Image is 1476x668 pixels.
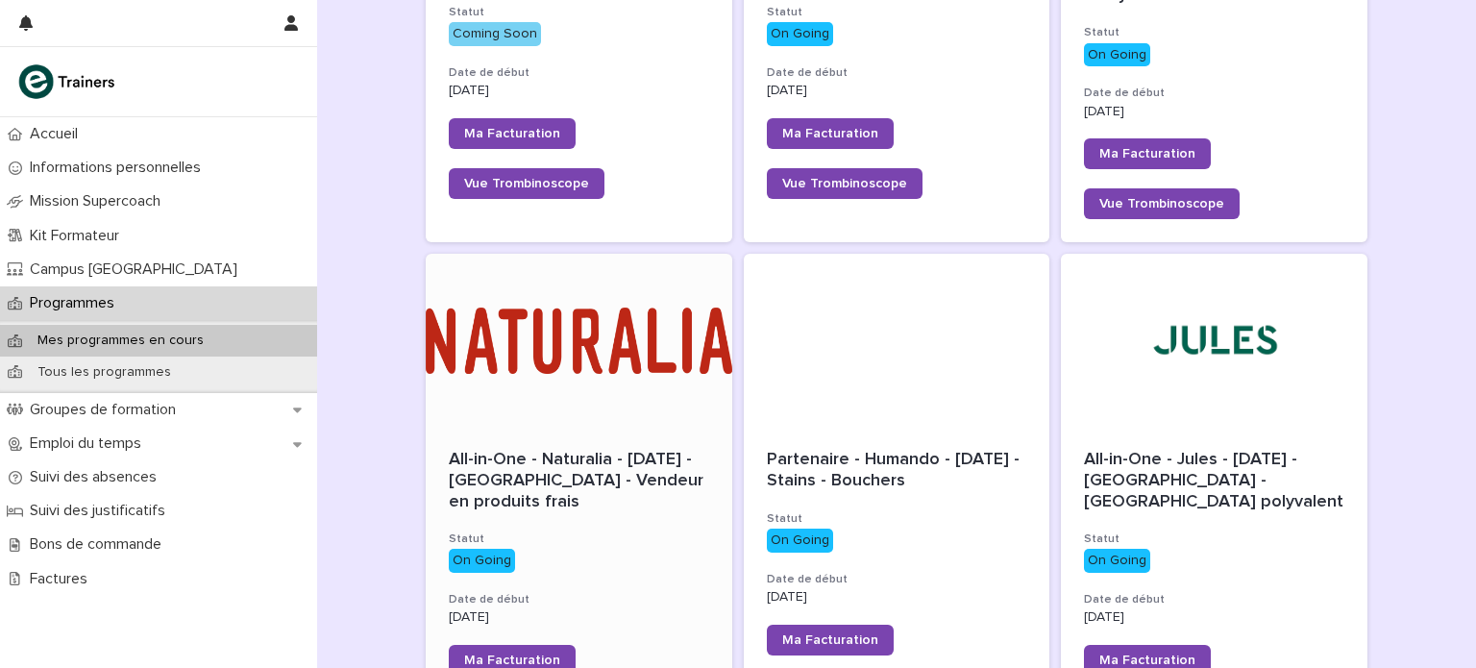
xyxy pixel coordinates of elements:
[767,168,922,199] a: Vue Trombinoscope
[1084,532,1344,547] h3: Statut
[464,177,589,190] span: Vue Trombinoscope
[449,118,576,149] a: Ma Facturation
[22,260,253,279] p: Campus [GEOGRAPHIC_DATA]
[449,83,709,99] p: [DATE]
[22,468,172,486] p: Suivi des absences
[1084,86,1344,101] h3: Date de début
[1099,147,1195,161] span: Ma Facturation
[22,401,191,419] p: Groupes de formation
[449,451,708,509] span: All-in-One - Naturalia - [DATE] - [GEOGRAPHIC_DATA] - Vendeur en produits frais
[767,83,1027,99] p: [DATE]
[1084,451,1343,509] span: All-in-One - Jules - [DATE] - [GEOGRAPHIC_DATA] - [GEOGRAPHIC_DATA] polyvalent
[767,5,1027,20] h3: Statut
[22,535,177,554] p: Bons de commande
[449,5,709,20] h3: Statut
[767,529,833,553] div: On Going
[22,159,216,177] p: Informations personnelles
[22,570,103,588] p: Factures
[767,22,833,46] div: On Going
[782,633,878,647] span: Ma Facturation
[1084,43,1150,67] div: On Going
[1084,592,1344,607] h3: Date de début
[449,609,709,626] p: [DATE]
[22,364,186,381] p: Tous les programmes
[22,125,93,143] p: Accueil
[22,333,219,349] p: Mes programmes en cours
[22,294,130,312] p: Programmes
[1084,25,1344,40] h3: Statut
[22,227,135,245] p: Kit Formateur
[1084,138,1211,169] a: Ma Facturation
[767,511,1027,527] h3: Statut
[767,625,894,656] a: Ma Facturation
[449,549,515,573] div: On Going
[449,65,709,81] h3: Date de début
[449,532,709,547] h3: Statut
[767,451,1024,489] span: Partenaire - Humando - [DATE] - Stains - Bouchers
[449,168,604,199] a: Vue Trombinoscope
[767,118,894,149] a: Ma Facturation
[767,65,1027,81] h3: Date de début
[1084,609,1344,626] p: [DATE]
[767,589,1027,606] p: [DATE]
[1099,654,1195,667] span: Ma Facturation
[15,62,121,101] img: K0CqGN7SDeD6s4JG8KQk
[464,127,560,140] span: Ma Facturation
[449,592,709,607] h3: Date de début
[1084,104,1344,120] p: [DATE]
[782,127,878,140] span: Ma Facturation
[449,22,541,46] div: Coming Soon
[464,654,560,667] span: Ma Facturation
[22,192,176,210] p: Mission Supercoach
[22,502,181,520] p: Suivi des justificatifs
[782,177,907,190] span: Vue Trombinoscope
[1084,188,1240,219] a: Vue Trombinoscope
[1084,549,1150,573] div: On Going
[767,572,1027,587] h3: Date de début
[22,434,157,453] p: Emploi du temps
[1099,197,1224,210] span: Vue Trombinoscope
